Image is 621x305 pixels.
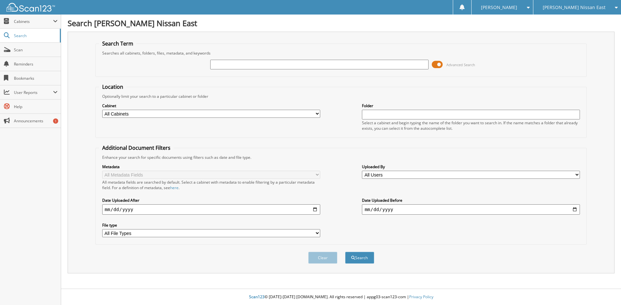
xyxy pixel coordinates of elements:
[14,33,57,38] span: Search
[99,50,583,56] div: Searches all cabinets, folders, files, metadata, and keywords
[68,18,615,28] h1: Search [PERSON_NAME] Nissan East
[102,179,320,190] div: All metadata fields are searched by default. Select a cabinet with metadata to enable filtering b...
[102,164,320,169] label: Metadata
[362,164,580,169] label: Uploaded By
[102,103,320,108] label: Cabinet
[345,252,374,264] button: Search
[14,47,58,53] span: Scan
[249,294,265,300] span: Scan123
[14,90,53,95] span: User Reports
[362,103,580,108] label: Folder
[14,118,58,124] span: Announcements
[14,61,58,67] span: Reminders
[543,5,605,9] span: [PERSON_NAME] Nissan East
[14,76,58,81] span: Bookmarks
[102,198,320,203] label: Date Uploaded After
[362,204,580,215] input: end
[14,19,53,24] span: Cabinets
[481,5,517,9] span: [PERSON_NAME]
[99,155,583,160] div: Enhance your search for specific documents using filters such as date and file type.
[362,120,580,131] div: Select a cabinet and begin typing the name of the folder you want to search in. If the name match...
[170,185,179,190] a: here
[6,3,55,12] img: scan123-logo-white.svg
[446,62,475,67] span: Advanced Search
[99,144,174,151] legend: Additional Document Filters
[99,94,583,99] div: Optionally limit your search to a particular cabinet or folder
[102,222,320,228] label: File type
[99,40,136,47] legend: Search Term
[409,294,433,300] a: Privacy Policy
[99,83,126,90] legend: Location
[102,204,320,215] input: start
[53,118,58,124] div: 1
[14,104,58,109] span: Help
[61,289,621,305] div: © [DATE]-[DATE] [DOMAIN_NAME]. All rights reserved | appg03-scan123-com |
[362,198,580,203] label: Date Uploaded Before
[308,252,337,264] button: Clear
